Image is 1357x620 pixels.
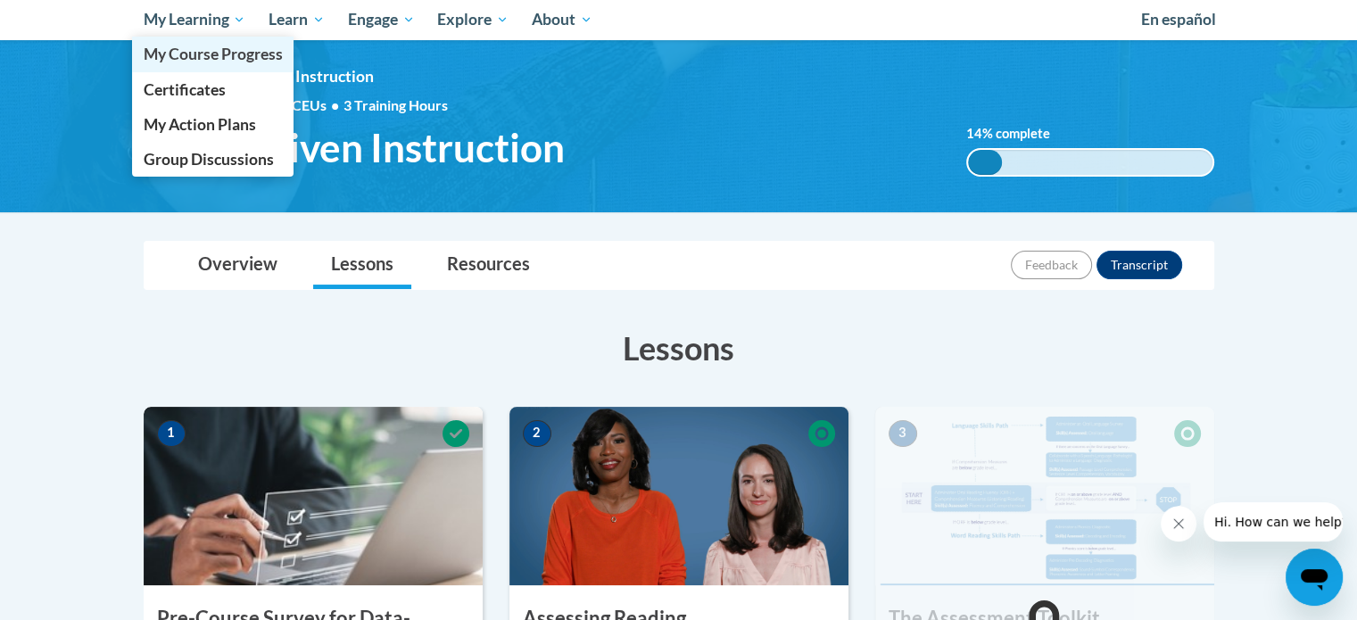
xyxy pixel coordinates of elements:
[343,96,448,113] span: 3 Training Hours
[509,407,848,585] img: Course Image
[157,420,186,447] span: 1
[132,72,294,107] a: Certificates
[1204,502,1343,541] iframe: Message from company
[144,407,483,585] img: Course Image
[532,9,592,30] span: About
[966,124,1069,144] label: % complete
[437,9,509,30] span: Explore
[143,80,225,99] span: Certificates
[143,115,255,134] span: My Action Plans
[313,242,411,289] a: Lessons
[144,326,1214,370] h3: Lessons
[1141,10,1216,29] span: En español
[1286,549,1343,606] iframe: Button to launch messaging window
[348,9,415,30] span: Engage
[180,242,295,289] a: Overview
[261,95,343,115] span: 0.30 CEUs
[875,407,1214,585] img: Course Image
[144,124,565,171] span: Data-Driven Instruction
[132,37,294,71] a: My Course Progress
[132,142,294,177] a: Group Discussions
[269,9,325,30] span: Learn
[889,420,917,447] span: 3
[143,9,245,30] span: My Learning
[331,96,339,113] span: •
[132,107,294,142] a: My Action Plans
[143,150,273,169] span: Group Discussions
[1096,251,1182,279] button: Transcript
[1129,1,1228,38] a: En español
[429,242,548,289] a: Resources
[966,126,982,141] span: 14
[1161,506,1196,541] iframe: Close message
[968,150,1002,175] div: 14%
[143,45,282,63] span: My Course Progress
[11,12,145,27] span: Hi. How can we help?
[1011,251,1092,279] button: Feedback
[523,420,551,447] span: 2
